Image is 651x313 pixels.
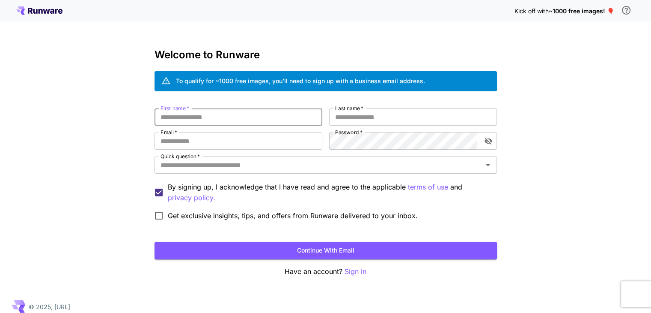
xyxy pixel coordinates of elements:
[168,182,490,203] p: By signing up, I acknowledge that I have read and agree to the applicable and
[161,105,189,112] label: First name
[155,242,497,259] button: Continue with email
[161,153,200,160] label: Quick question
[161,129,177,136] label: Email
[155,49,497,61] h3: Welcome to Runware
[408,182,448,193] button: By signing up, I acknowledge that I have read and agree to the applicable and privacy policy.
[482,159,494,171] button: Open
[176,76,425,85] div: To qualify for ~1000 free images, you’ll need to sign up with a business email address.
[514,7,549,15] span: Kick off with
[168,193,215,203] button: By signing up, I acknowledge that I have read and agree to the applicable terms of use and
[155,266,497,277] p: Have an account?
[549,7,614,15] span: ~1000 free images! 🎈
[618,2,635,19] button: In order to qualify for free credit, you need to sign up with a business email address and click ...
[335,105,363,112] label: Last name
[481,133,496,149] button: toggle password visibility
[345,266,366,277] button: Sign in
[168,211,418,221] span: Get exclusive insights, tips, and offers from Runware delivered to your inbox.
[408,182,448,193] p: terms of use
[335,129,363,136] label: Password
[168,193,215,203] p: privacy policy.
[29,302,70,311] p: © 2025, [URL]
